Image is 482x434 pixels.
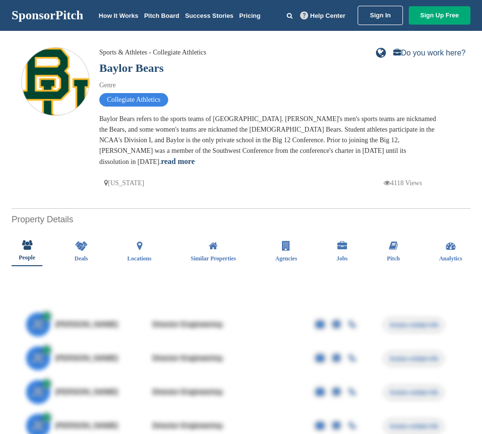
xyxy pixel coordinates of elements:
[384,385,444,400] span: Access contact info
[384,352,444,366] span: Access contact info
[127,256,151,261] span: Locations
[99,12,138,19] a: How It Works
[358,6,402,25] a: Sign In
[12,9,83,22] a: SponsorPitch
[99,62,164,74] a: Baylor Bears
[55,321,119,328] span: [PERSON_NAME]
[26,375,456,409] a: JE [PERSON_NAME] Director Engineering Access contact info
[26,380,50,404] span: JE
[152,321,296,328] div: Director Engineering
[152,388,296,396] div: Director Engineering
[336,256,348,261] span: Jobs
[191,256,236,261] span: Similar Properties
[99,93,168,107] span: Collegiate Athletics
[384,318,444,332] span: Access contact info
[152,422,296,430] div: Director Engineering
[161,157,195,165] a: read more
[19,255,35,260] span: People
[384,419,444,434] span: Access contact info
[384,177,422,189] p: 4118 Views
[22,48,89,126] img: Sponsorpitch & Baylor Bears
[393,49,466,57] a: Do you work here?
[26,341,456,375] a: JE [PERSON_NAME] Director Engineering Access contact info
[55,422,119,430] span: [PERSON_NAME]
[55,388,119,396] span: [PERSON_NAME]
[144,12,179,19] a: Pitch Board
[99,80,437,91] div: Genre
[387,256,400,261] span: Pitch
[99,47,206,58] div: Sports & Athletes - Collegiate Athletics
[75,256,88,261] span: Deals
[439,256,462,261] span: Analytics
[409,6,470,25] a: Sign Up Free
[152,354,296,362] div: Director Engineering
[26,308,456,341] a: JE [PERSON_NAME] Director Engineering Access contact info
[239,12,260,19] a: Pricing
[99,114,437,167] div: Baylor Bears refers to the sports teams of [GEOGRAPHIC_DATA]. [PERSON_NAME]'s men's sports teams ...
[104,177,144,189] p: [US_STATE]
[185,12,233,19] a: Success Stories
[298,10,348,21] a: Help Center
[26,312,50,337] span: JE
[275,256,297,261] span: Agencies
[55,354,119,362] span: [PERSON_NAME]
[12,213,470,226] h2: Property Details
[26,346,50,370] span: JE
